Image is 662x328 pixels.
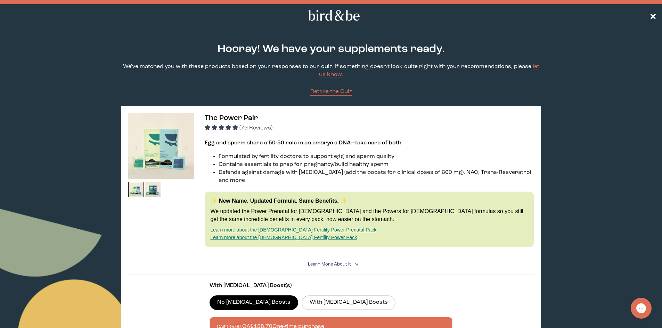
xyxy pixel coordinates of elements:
[210,208,528,223] p: We updated the Power Prenatal for [DEMOGRAPHIC_DATA] and the Powers for [DEMOGRAPHIC_DATA] formul...
[205,125,239,131] span: 4.92 stars
[210,227,376,233] a: Learn more about the [DEMOGRAPHIC_DATA] Fertility Power Prenatal Pack
[210,295,299,310] label: No [MEDICAL_DATA] Boosts
[627,295,655,321] iframe: Gorgias live chat messenger
[128,113,194,179] img: thumbnail image
[302,295,395,310] label: With [MEDICAL_DATA] Boosts
[210,282,453,290] p: With [MEDICAL_DATA] Boost(s)
[310,89,352,94] span: Retake the Quiz
[308,262,351,267] span: Learn More About it
[121,63,540,79] p: We've matched you with these products based on your responses to our quiz. If something doesn't l...
[210,235,357,240] a: Learn more about the [DEMOGRAPHIC_DATA] Fertility Power Pack
[145,182,161,197] img: thumbnail image
[219,169,533,185] li: Defends against damage with [MEDICAL_DATA] (add the boosts for clinical doses of 600 mg), NAC, Tr...
[308,261,354,268] summary: Learn More About it <
[219,153,533,161] li: Formulated by fertility doctors to support egg and sperm quality
[319,64,539,77] a: let us know.
[128,182,144,197] img: thumbnail image
[219,161,533,169] li: Contains essentials to prep for pregnancy/build healthy sperm
[205,140,401,146] strong: Egg and sperm share a 50-50 role in an embryo’s DNA—take care of both
[649,11,656,20] span: ✕
[310,88,352,96] a: Retake the Quiz
[205,41,457,57] h2: Hooray! We have your supplements ready.
[210,198,347,204] strong: ✨ New Name. Updated Formula. Same Benefits. ✨
[205,115,258,122] span: The Power Pair
[353,262,359,266] i: <
[239,125,272,131] span: (79 Reviews)
[649,9,656,22] a: ✕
